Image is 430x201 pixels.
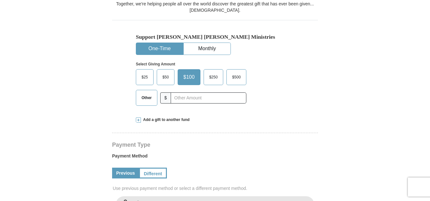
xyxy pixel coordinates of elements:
[138,93,155,103] span: Other
[184,43,231,55] button: Monthly
[136,34,294,40] h5: Support [PERSON_NAME] [PERSON_NAME] Ministries
[112,153,318,162] label: Payment Method
[138,72,151,82] span: $25
[171,92,246,104] input: Other Amount
[180,72,198,82] span: $100
[136,43,183,55] button: One-Time
[159,72,172,82] span: $50
[136,62,175,66] strong: Select Giving Amount
[112,1,318,13] div: Together, we're helping people all over the world discover the greatest gift that has ever been g...
[113,185,319,191] span: Use previous payment method or select a different payment method.
[160,92,171,104] span: $
[112,142,318,147] h4: Payment Type
[139,168,167,178] a: Different
[206,72,221,82] span: $250
[141,117,190,123] span: Add a gift to another fund
[112,168,139,178] a: Previous
[229,72,244,82] span: $500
